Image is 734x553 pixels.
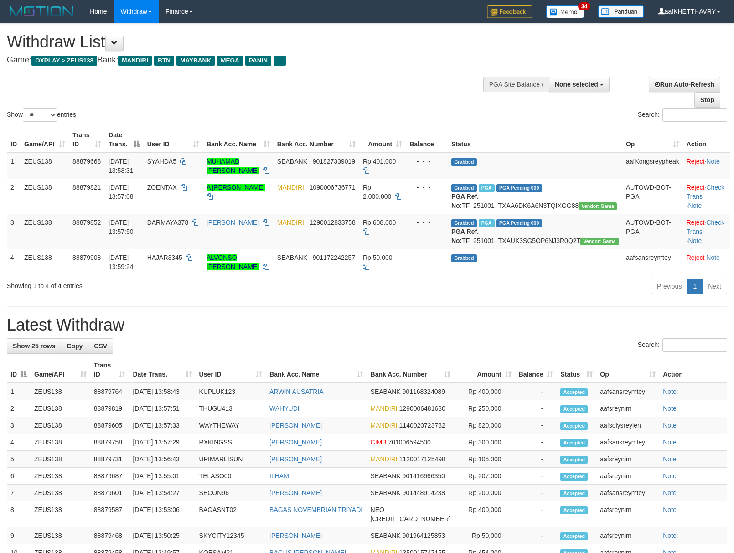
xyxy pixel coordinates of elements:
td: 2 [7,400,31,417]
td: 88879601 [90,485,129,501]
span: Vendor URL: https://trx31.1velocity.biz [580,238,619,245]
a: Note [663,489,677,496]
span: Copy 901172242257 to clipboard [313,254,355,261]
td: 7 [7,485,31,501]
a: Note [688,202,702,209]
span: Copy 901964125853 to clipboard [403,532,445,539]
label: Search: [638,108,727,122]
span: Grabbed [451,184,477,192]
th: Action [659,357,727,383]
td: TELASO00 [196,468,266,485]
span: Rp 2.000.000 [363,184,391,200]
label: Search: [638,338,727,352]
h1: Latest Withdraw [7,316,727,334]
div: PGA Site Balance / [483,77,549,92]
span: MANDIRI [371,405,398,412]
span: Copy 1290006481630 to clipboard [399,405,445,412]
h4: Game: Bank: [7,56,480,65]
img: Feedback.jpg [487,5,532,18]
td: Rp 250,000 [454,400,515,417]
td: ZEUS138 [31,434,90,451]
div: - - - [409,253,444,262]
a: WAHYUDI [269,405,300,412]
td: 88879731 [90,451,129,468]
span: Copy 1140020723782 to clipboard [399,422,445,429]
a: Note [663,455,677,463]
span: MANDIRI [277,219,304,226]
td: 2 [7,179,21,214]
td: - [515,451,557,468]
td: 88879605 [90,417,129,434]
a: BAGAS NOVEMBRIAN TRIYADI [269,506,362,513]
div: - - - [409,183,444,192]
th: Amount: activate to sort column ascending [454,357,515,383]
td: 1 [7,383,31,400]
span: SEABANK [277,158,307,165]
td: ZEUS138 [21,179,69,214]
a: Next [702,279,727,294]
span: Marked by aafsolysreylen [479,184,495,192]
td: aafsreynim [596,468,659,485]
span: Copy 901168324089 to clipboard [403,388,445,395]
th: Date Trans.: activate to sort column descending [105,127,144,153]
b: PGA Ref. No: [451,228,479,244]
span: Grabbed [451,219,477,227]
th: ID [7,127,21,153]
span: MEGA [217,56,243,66]
th: Status: activate to sort column ascending [557,357,596,383]
span: Accepted [560,405,588,413]
span: Copy 5859458253780390 to clipboard [371,515,451,522]
span: MANDIRI [277,184,304,191]
span: SYAHDA5 [147,158,176,165]
td: ZEUS138 [21,249,69,275]
td: 88879587 [90,501,129,527]
td: 88879687 [90,468,129,485]
td: 1 [7,153,21,179]
span: OXPLAY > ZEUS138 [31,56,97,66]
a: Note [706,254,720,261]
td: aafsansreymtey [596,485,659,501]
td: ZEUS138 [31,485,90,501]
span: Copy 701006594500 to clipboard [388,439,430,446]
td: aafsansreymtey [622,249,683,275]
th: Bank Acc. Name: activate to sort column ascending [203,127,274,153]
span: Copy 1120017125498 to clipboard [399,455,445,463]
td: Rp 200,000 [454,485,515,501]
th: Op: activate to sort column ascending [596,357,659,383]
span: [DATE] 13:53:31 [109,158,134,174]
a: Reject [687,219,705,226]
td: 88879819 [90,400,129,417]
span: CSV [94,342,107,350]
span: MANDIRI [371,455,398,463]
td: [DATE] 13:57:51 [129,400,195,417]
td: Rp 400,000 [454,383,515,400]
b: PGA Ref. No: [451,193,479,209]
span: NEO [371,506,384,513]
th: Date Trans.: activate to sort column ascending [129,357,195,383]
th: Game/API: activate to sort column ascending [31,357,90,383]
img: MOTION_logo.png [7,5,76,18]
td: ZEUS138 [31,383,90,400]
a: Note [663,405,677,412]
span: Copy 901827339019 to clipboard [313,158,355,165]
th: Trans ID: activate to sort column ascending [90,357,129,383]
td: - [515,527,557,544]
a: Reject [687,254,705,261]
td: 8 [7,501,31,527]
span: Vendor URL: https://trx31.1velocity.biz [579,202,617,210]
span: Grabbed [451,254,477,262]
span: SEABANK [371,489,401,496]
span: Rp 401.000 [363,158,396,165]
a: Previous [651,279,687,294]
th: Balance [406,127,448,153]
span: [DATE] 13:57:08 [109,184,134,200]
select: Showentries [23,108,57,122]
th: Bank Acc. Number: activate to sort column ascending [274,127,359,153]
span: Copy 1290012833758 to clipboard [310,219,356,226]
td: 88879764 [90,383,129,400]
span: CIMB [371,439,387,446]
th: Op: activate to sort column ascending [622,127,683,153]
a: Run Auto-Refresh [649,77,720,92]
td: · [683,249,730,275]
td: THUGU413 [196,400,266,417]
